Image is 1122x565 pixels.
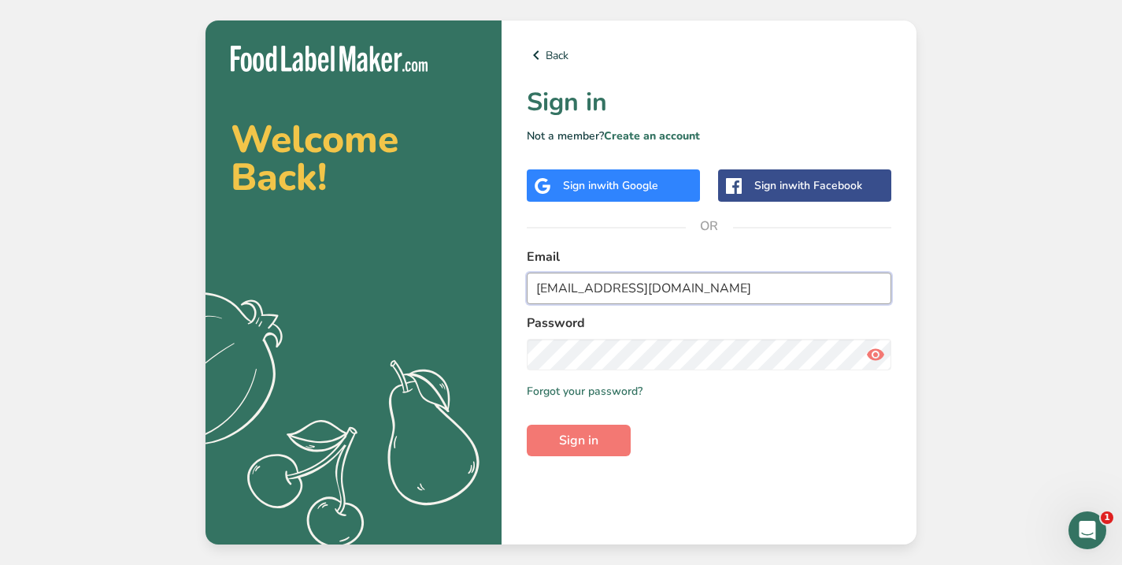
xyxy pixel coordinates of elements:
input: Enter Your Email [527,273,891,304]
span: with Google [597,178,658,193]
p: Not a member? [527,128,891,144]
a: Back [527,46,891,65]
img: Food Label Maker [231,46,428,72]
span: Sign in [559,431,598,450]
h2: Welcome Back! [231,121,476,196]
div: Sign in [563,177,658,194]
span: 1 [1101,511,1113,524]
span: OR [686,203,733,250]
h1: Sign in [527,84,891,121]
label: Password [527,314,891,333]
a: Forgot your password? [527,383,642,400]
iframe: Intercom live chat [1068,511,1106,549]
label: Email [527,247,891,266]
a: Create an account [604,128,700,143]
button: Sign in [527,425,631,456]
span: with Facebook [788,178,862,193]
div: Sign in [754,177,862,194]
